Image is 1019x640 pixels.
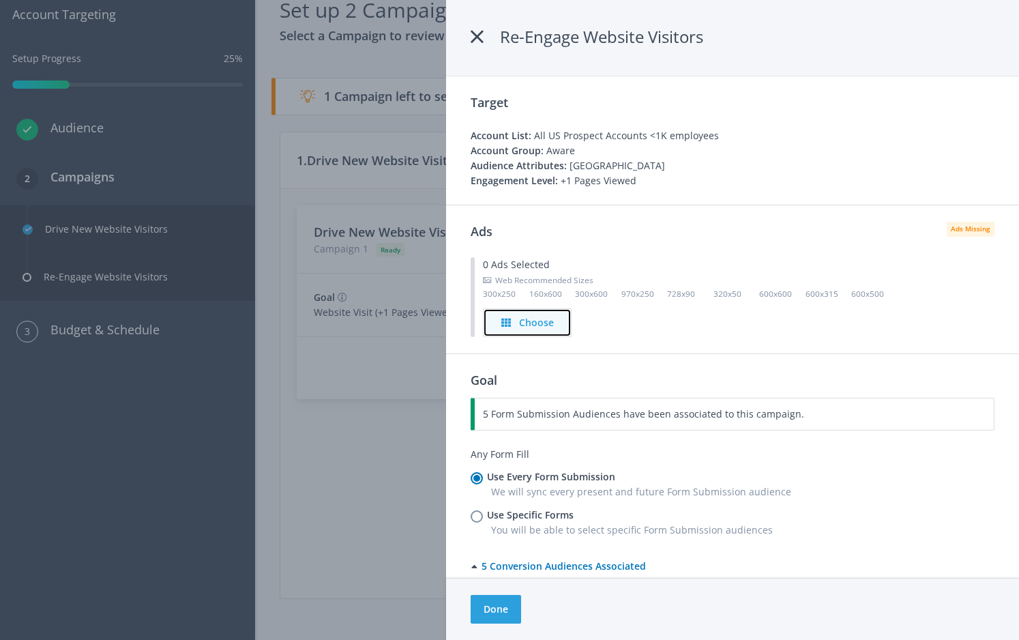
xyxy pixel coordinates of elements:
span: Account List: [471,129,531,142]
h4: Choose [519,315,554,330]
small: 600x500 [851,287,898,300]
b: Use Every Form Submission [487,470,615,483]
span: Audience Attributes: [471,159,567,172]
span: Ads Missing [951,224,990,233]
b: Use Specific Forms [487,508,574,521]
span: Web Recommended Sizes [495,274,593,285]
span: All US Prospect Accounts <1K employees [534,129,719,142]
small: 970x250 [621,287,668,300]
span: Engagement Level: [471,174,558,187]
small: 728x90 [667,287,713,300]
button: Done [471,595,521,624]
small: 300x600 [575,287,621,300]
span: [GEOGRAPHIC_DATA] [570,159,665,172]
small: 600x315 [806,287,852,300]
button: Choose [483,308,572,337]
small: 320x50 [713,287,760,300]
button: 5 Conversion Audiences Associated [471,558,659,581]
small: 600x600 [759,287,806,300]
span: Aware [546,144,575,157]
small: 160x600 [529,287,576,300]
span: You will be able to select specific Form Submission audiences [491,523,773,536]
div: 0 Ads Selected [483,257,994,337]
span: +1 Pages Viewed [561,174,636,187]
h3: Ads [471,222,492,241]
p: Any Form Fill [471,447,994,462]
span: Account Group: [471,144,544,157]
h3: Target [471,93,994,112]
h3: Goal [471,370,497,390]
span: 5 Form Submission Audiences have been associated to this campaign. [483,407,804,420]
span: Re-Engage Website Visitors [500,25,703,48]
small: 300x250 [483,287,529,300]
span: We will sync every present and future Form Submission audience [491,485,791,498]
